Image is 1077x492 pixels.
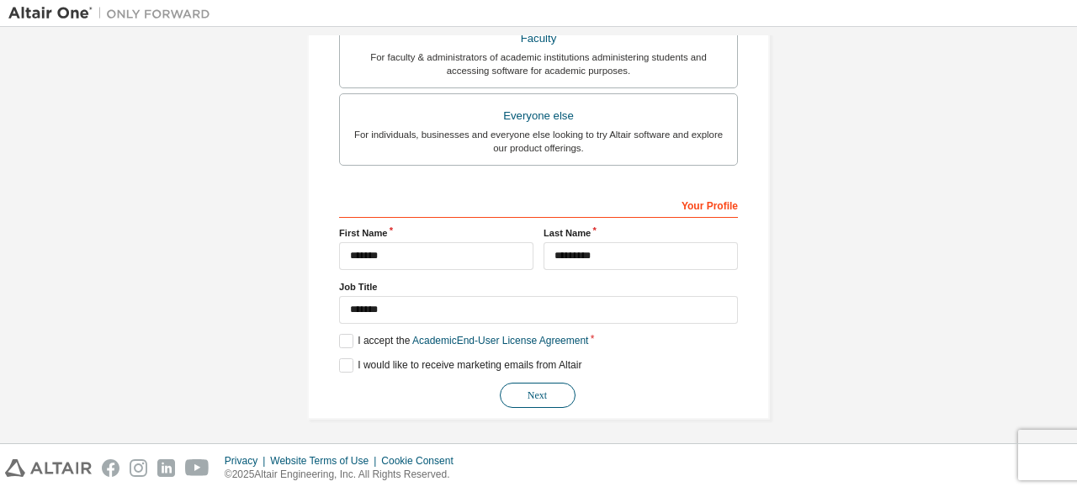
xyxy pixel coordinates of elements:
[130,459,147,477] img: instagram.svg
[225,454,270,468] div: Privacy
[350,128,727,155] div: For individuals, businesses and everyone else looking to try Altair software and explore our prod...
[339,334,588,348] label: I accept the
[270,454,381,468] div: Website Terms of Use
[185,459,210,477] img: youtube.svg
[339,191,738,218] div: Your Profile
[339,358,581,373] label: I would like to receive marketing emails from Altair
[412,335,588,347] a: Academic End-User License Agreement
[544,226,738,240] label: Last Name
[102,459,119,477] img: facebook.svg
[500,383,576,408] button: Next
[8,5,219,22] img: Altair One
[339,280,738,294] label: Job Title
[157,459,175,477] img: linkedin.svg
[225,468,464,482] p: © 2025 Altair Engineering, Inc. All Rights Reserved.
[339,226,533,240] label: First Name
[350,50,727,77] div: For faculty & administrators of academic institutions administering students and accessing softwa...
[350,27,727,50] div: Faculty
[350,104,727,128] div: Everyone else
[381,454,463,468] div: Cookie Consent
[5,459,92,477] img: altair_logo.svg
